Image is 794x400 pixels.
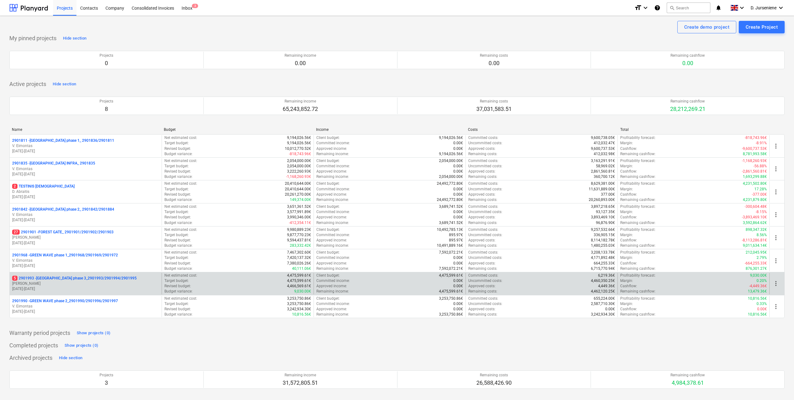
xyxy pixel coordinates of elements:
[12,138,114,143] p: 2901811 - [GEOGRAPHIC_DATA] phase 1_ 2901836/2901811
[287,238,311,243] p: 9,594,437.81€
[164,232,189,238] p: Target budget :
[453,278,463,283] p: 0.00€
[480,60,508,67] p: 0.00
[437,197,463,202] p: 24,492,772.80€
[287,278,311,283] p: 4,475,599.61€
[453,261,463,266] p: 0.00€
[751,5,777,10] span: D. Jurseniene
[453,215,463,220] p: 0.00€
[12,258,159,263] p: V. Eimontas
[753,164,767,169] p: -56.88%
[468,158,498,164] p: Committed costs :
[594,232,615,238] p: 336,905.15€
[77,330,110,337] div: Show projects (0)
[453,255,463,260] p: 0.00€
[620,158,655,164] p: Profitability forecast :
[100,99,113,104] p: Projects
[620,169,637,174] p: Cashflow :
[620,209,633,215] p: Margin :
[12,253,159,269] div: 2901968 -GREEN WAVE phase 1_2901968/2901969/2901972V. Eimontas[DATE]-[DATE]
[772,257,780,264] span: more_vert
[12,149,159,154] p: [DATE] - [DATE]
[742,158,767,164] p: -1,168,260.93€
[743,151,767,157] p: 8,781,993.58€
[670,99,705,104] p: Remaining cashflow
[287,158,311,164] p: 2,054,000.00€
[591,215,615,220] p: 3,893,469.10€
[620,273,655,278] p: Profitability forecast :
[654,4,660,12] i: Knowledge base
[739,21,785,33] button: Create Project
[772,142,780,150] span: more_vert
[316,273,340,278] p: Client budget :
[743,197,767,202] p: 4,231,879.80€
[772,211,780,218] span: more_vert
[468,273,498,278] p: Committed costs :
[670,60,705,67] p: 0.00
[750,273,767,278] p: 9,030.00€
[746,250,767,255] p: 212,045.95€
[620,135,655,140] p: Profitability forecast :
[316,187,350,192] p: Committed income :
[468,151,497,157] p: Remaining costs :
[745,135,767,140] p: -818,743.96€
[453,169,463,174] p: 0.00€
[285,192,311,197] p: 20,261,270.00€
[746,23,778,31] div: Create Project
[743,243,767,248] p: 9,011,634.14€
[667,2,710,13] button: Search
[100,53,113,58] p: Projects
[75,328,112,338] button: Show projects (0)
[51,79,78,89] button: Hide section
[12,166,159,172] p: V. Eimontas
[594,261,615,266] p: 664,255.33€
[164,220,192,226] p: Budget variance :
[12,263,159,269] p: [DATE] - [DATE]
[754,187,767,192] p: 17.28%
[316,192,347,197] p: Approved income :
[12,184,75,189] p: TESTINIS [DEMOGRAPHIC_DATA]
[290,197,311,202] p: 149,374.00€
[468,127,615,132] div: Costs
[715,4,722,12] i: notifications
[596,220,615,226] p: 96,876.90€
[453,140,463,146] p: 0.00€
[439,250,463,255] p: 7,592,072.21€
[437,227,463,232] p: 10,492,785.13€
[12,298,159,314] div: 2901990 -GREEN WAVE phase 2_2901990/2901996/2901997V. Eimontas[DATE]-[DATE]
[164,278,189,283] p: Target budget :
[620,266,655,271] p: Remaining cashflow :
[12,184,159,200] div: 2TESTINIS [DEMOGRAPHIC_DATA]D. Abraitis[DATE]-[DATE]
[164,250,197,255] p: Net estimated cost :
[316,174,349,179] p: Remaining income :
[437,243,463,248] p: 10,491,889.16€
[591,255,615,260] p: 4,171,892.48€
[591,204,615,209] p: 3,897,218.65€
[620,140,633,146] p: Margin :
[283,105,318,113] p: 65,243,852.72
[316,250,340,255] p: Client budget :
[752,192,767,197] p: -377.00€
[468,192,495,197] p: Approved costs :
[9,80,46,88] p: Active projects
[745,261,767,266] p: -664,255.33€
[620,250,655,255] p: Profitability forecast :
[12,207,114,212] p: 2901842 - [GEOGRAPHIC_DATA] phase 2_ 2901842/2901884
[468,220,497,226] p: Remaining costs :
[316,181,340,186] p: Client budget :
[684,23,729,31] div: Create demo project
[59,355,82,362] div: Hide section
[164,227,197,232] p: Net estimated cost :
[468,197,497,202] p: Remaining costs :
[12,189,159,194] p: D. Abraitis
[316,151,349,157] p: Remaining income :
[12,304,159,309] p: V. Eimontas
[589,197,615,202] p: 20,260,893.00€
[620,146,637,151] p: Cashflow :
[453,192,463,197] p: 0.00€
[468,215,495,220] p: Approved costs :
[468,250,498,255] p: Committed costs :
[620,197,655,202] p: Remaining cashflow :
[772,280,780,287] span: more_vert
[164,238,191,243] p: Revised budget :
